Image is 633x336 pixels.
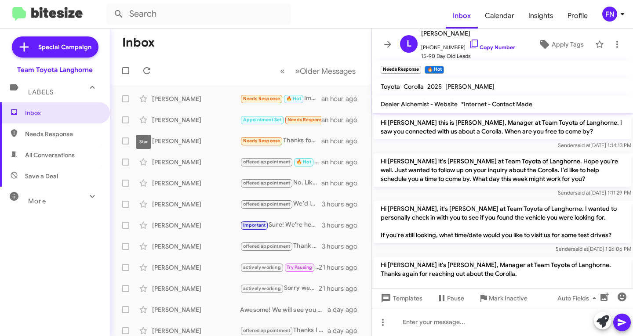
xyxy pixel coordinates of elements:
[300,66,356,76] span: Older Messages
[17,65,93,74] div: Team Toyota Langhorne
[531,36,591,52] button: Apply Tags
[379,290,422,306] span: Templates
[28,88,54,96] span: Labels
[421,39,515,52] span: [PHONE_NUMBER]
[25,151,75,159] span: All Conversations
[321,158,364,166] div: an hour ago
[152,326,240,335] div: [PERSON_NAME]
[122,36,155,50] h1: Inbox
[275,62,361,80] nav: Page navigation example
[243,96,280,101] span: Needs Response
[478,3,521,29] a: Calendar
[240,157,321,167] div: Sounds good! I’ll schedule you for 1pm [DATE]. Looking forward to seeing you then!
[287,264,312,270] span: Try Pausing
[243,285,281,291] span: actively working
[152,221,240,230] div: [PERSON_NAME]
[319,284,364,293] div: 21 hours ago
[243,222,266,228] span: Important
[322,242,364,251] div: 3 hours ago
[321,116,364,124] div: an hour ago
[152,94,240,103] div: [PERSON_NAME]
[152,116,240,124] div: [PERSON_NAME]
[240,199,322,209] div: We'd love the opportunity to see your Camry Hybrid and make a competitive offer. When can you com...
[595,7,623,22] button: FN
[240,178,321,188] div: No. Like I said, no interests in a new car unless I can get 0%
[469,44,515,51] a: Copy Number
[152,137,240,145] div: [PERSON_NAME]
[560,3,595,29] a: Profile
[321,94,364,103] div: an hour ago
[25,108,100,117] span: Inbox
[372,290,429,306] button: Templates
[557,290,600,306] span: Auto Fields
[322,221,364,230] div: 3 hours ago
[152,263,240,272] div: [PERSON_NAME]
[421,28,515,39] span: [PERSON_NAME]
[240,325,327,336] div: Thanks I already bought 2025 Toyota tundra SR5
[425,66,444,74] small: 🔥 Hot
[152,200,240,209] div: [PERSON_NAME]
[327,305,364,314] div: a day ago
[240,262,319,272] div: No worries! Just let us know when you are available to stop in! We are available until 8pm during...
[321,179,364,188] div: an hour ago
[243,264,281,270] span: actively working
[447,290,464,306] span: Pause
[106,4,291,25] input: Search
[25,172,58,181] span: Save a Deal
[12,36,98,58] a: Special Campaign
[243,138,280,144] span: Needs Response
[381,100,458,108] span: Dealer Alchemist - Website
[374,153,631,187] p: Hi [PERSON_NAME] it's [PERSON_NAME] at Team Toyota of Langhorne. Hope you're well. Just wanted to...
[374,201,631,243] p: Hi [PERSON_NAME], it's [PERSON_NAME] at Team Toyota of Langhorne. I wanted to personally check in...
[287,117,325,123] span: Needs Response
[556,246,631,252] span: Sender [DATE] 1:26:06 PM
[152,305,240,314] div: [PERSON_NAME]
[552,36,584,52] span: Apply Tags
[296,159,311,165] span: 🔥 Hot
[374,115,631,139] p: Hi [PERSON_NAME] this is [PERSON_NAME], Manager at Team Toyota of Langhorne. I saw you connected ...
[295,65,300,76] span: »
[602,7,617,22] div: FN
[243,328,291,333] span: offered appointment
[243,117,282,123] span: Appointment Set
[28,197,46,205] span: More
[275,62,290,80] button: Previous
[319,263,364,272] div: 21 hours ago
[471,290,535,306] button: Mark Inactive
[404,83,424,90] span: Corolla
[429,290,471,306] button: Pause
[461,100,532,108] span: *Internet - Contact Made
[407,37,411,51] span: L
[152,242,240,251] div: [PERSON_NAME]
[243,201,291,207] span: offered appointment
[421,52,515,61] span: 15-90 Day Old Leads
[152,179,240,188] div: [PERSON_NAME]
[152,284,240,293] div: [PERSON_NAME]
[322,200,364,209] div: 3 hours ago
[38,43,91,51] span: Special Campaign
[521,3,560,29] span: Insights
[243,243,291,249] span: offered appointment
[240,115,321,125] div: Probably around noon
[25,130,100,138] span: Needs Response
[446,3,478,29] a: Inbox
[280,65,285,76] span: «
[240,94,321,104] div: Im going to try and stop in [DATE]
[240,220,322,230] div: Sure! We're here until 8pm. What time do you think you can make it in by?
[381,83,400,90] span: Toyota
[152,158,240,166] div: [PERSON_NAME]
[240,136,321,146] div: Thanks for the follow up [PERSON_NAME], I am looking for a 2019 or 2020 Camry lxe with the follow...
[243,159,291,165] span: offered appointment
[558,189,631,196] span: Sender [DATE] 1:11:29 PM
[575,142,590,148] span: said at
[550,290,607,306] button: Auto Fields
[240,241,322,251] div: Thank you
[381,66,421,74] small: Needs Response
[286,96,301,101] span: 🔥 Hot
[489,290,527,306] span: Mark Inactive
[290,62,361,80] button: Next
[240,283,319,293] div: Sorry we already purchased a vehicle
